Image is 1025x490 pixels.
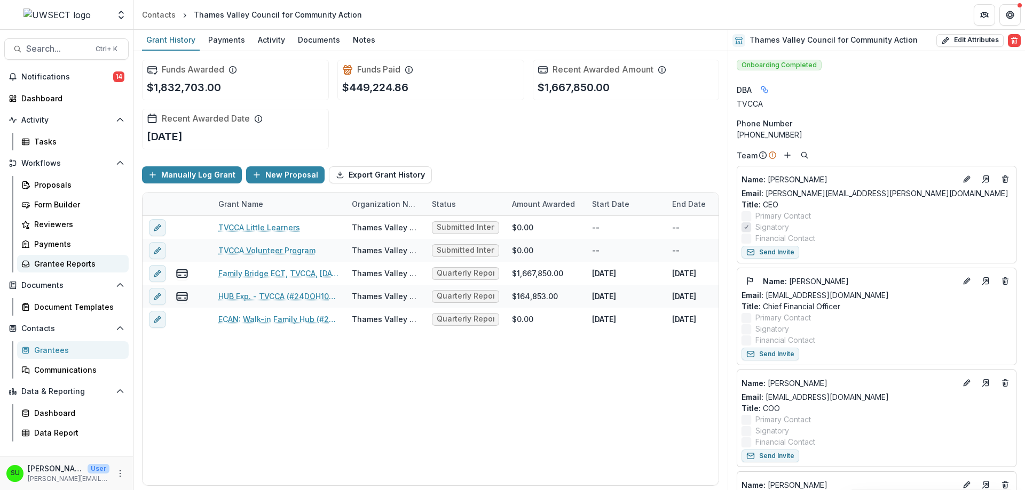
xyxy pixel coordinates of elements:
[21,387,112,396] span: Data & Reporting
[34,427,120,438] div: Data Report
[218,314,339,325] a: ECAN: Walk-in Family Hub (#24DOH1001DA)
[147,79,221,95] p: $1,832,703.00
[742,348,799,360] button: Send Invite
[742,392,763,401] span: Email:
[977,272,995,290] a: Go to contact
[512,222,533,233] div: $0.00
[960,173,973,186] button: Edit
[34,219,120,230] div: Reviewers
[17,176,129,194] a: Proposals
[506,198,581,210] div: Amount Awarded
[345,198,425,210] div: Organization Name
[4,320,129,337] button: Open Contacts
[246,166,325,183] button: New Proposal
[88,464,109,473] p: User
[737,129,1016,140] div: [PHONE_NUMBER]
[742,175,766,184] span: Name :
[592,314,616,325] p: [DATE]
[17,133,129,150] a: Tasks
[204,32,249,47] div: Payments
[142,9,176,20] div: Contacts
[737,150,758,161] p: Team
[742,404,761,413] span: Title :
[149,219,166,236] button: edit
[4,277,129,294] button: Open Documents
[512,245,533,256] div: $0.00
[425,198,462,210] div: Status
[21,281,112,290] span: Documents
[737,60,822,70] span: Onboarding Completed
[742,379,766,388] span: Name :
[742,174,956,185] p: [PERSON_NAME]
[26,44,89,54] span: Search...
[742,174,956,185] a: Name: [PERSON_NAME]
[742,449,799,462] button: Send Invite
[592,245,600,256] p: --
[93,43,120,55] div: Ctrl + K
[4,38,129,60] button: Search...
[742,301,1012,312] p: Chief Financial Officer
[176,267,188,280] button: view-payments
[1008,34,1021,47] button: Delete
[21,93,120,104] div: Dashboard
[999,376,1012,389] button: Deletes
[750,36,918,45] h2: Thames Valley Council for Community Action
[538,79,610,95] p: $1,667,850.00
[194,9,362,20] div: Thames Valley Council for Community Action
[742,302,761,311] span: Title :
[977,374,995,391] a: Go to contact
[218,222,300,233] a: TVCCA Little Learners
[4,90,129,107] a: Dashboard
[755,334,815,346] span: Financial Contact
[17,215,129,233] a: Reviewers
[349,30,380,51] a: Notes
[17,424,129,441] a: Data Report
[329,166,432,183] button: Export Grant History
[553,65,653,75] h2: Recent Awarded Amount
[17,361,129,379] a: Communications
[672,222,680,233] p: --
[218,245,316,256] a: TVCCA Volunteer Program
[149,288,166,305] button: edit
[977,171,995,188] a: Go to contact
[512,291,558,302] div: $164,853.00
[798,149,811,162] button: Search
[756,81,773,98] button: Linked binding
[586,192,666,215] div: Start Date
[742,377,956,389] a: Name: [PERSON_NAME]
[742,290,889,301] a: Email: [EMAIL_ADDRESS][DOMAIN_NAME]
[4,68,129,85] button: Notifications14
[138,7,180,22] a: Contacts
[755,323,789,334] span: Signatory
[672,314,696,325] p: [DATE]
[352,222,419,233] div: Thames Valley Council for Community Action
[742,377,956,389] p: [PERSON_NAME]
[342,79,408,95] p: $449,224.86
[755,425,789,436] span: Signatory
[34,238,120,250] div: Payments
[149,265,166,282] button: edit
[34,344,120,356] div: Grantees
[28,463,83,474] p: [PERSON_NAME]
[672,291,696,302] p: [DATE]
[147,128,183,144] p: [DATE]
[425,192,506,215] div: Status
[17,235,129,253] a: Payments
[666,192,746,215] div: End Date
[512,314,533,325] div: $0.00
[737,84,752,95] span: DBA
[254,32,289,47] div: Activity
[17,196,129,213] a: Form Builder
[21,73,113,82] span: Notifications
[357,65,400,75] h2: Funds Paid
[592,222,600,233] p: --
[4,111,129,128] button: Open Activity
[437,246,494,255] span: Submitted Intent to Apply
[960,376,973,389] button: Edit
[506,192,586,215] div: Amount Awarded
[742,403,1012,414] p: COO
[34,179,120,190] div: Proposals
[742,391,889,403] a: Email: [EMAIL_ADDRESS][DOMAIN_NAME]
